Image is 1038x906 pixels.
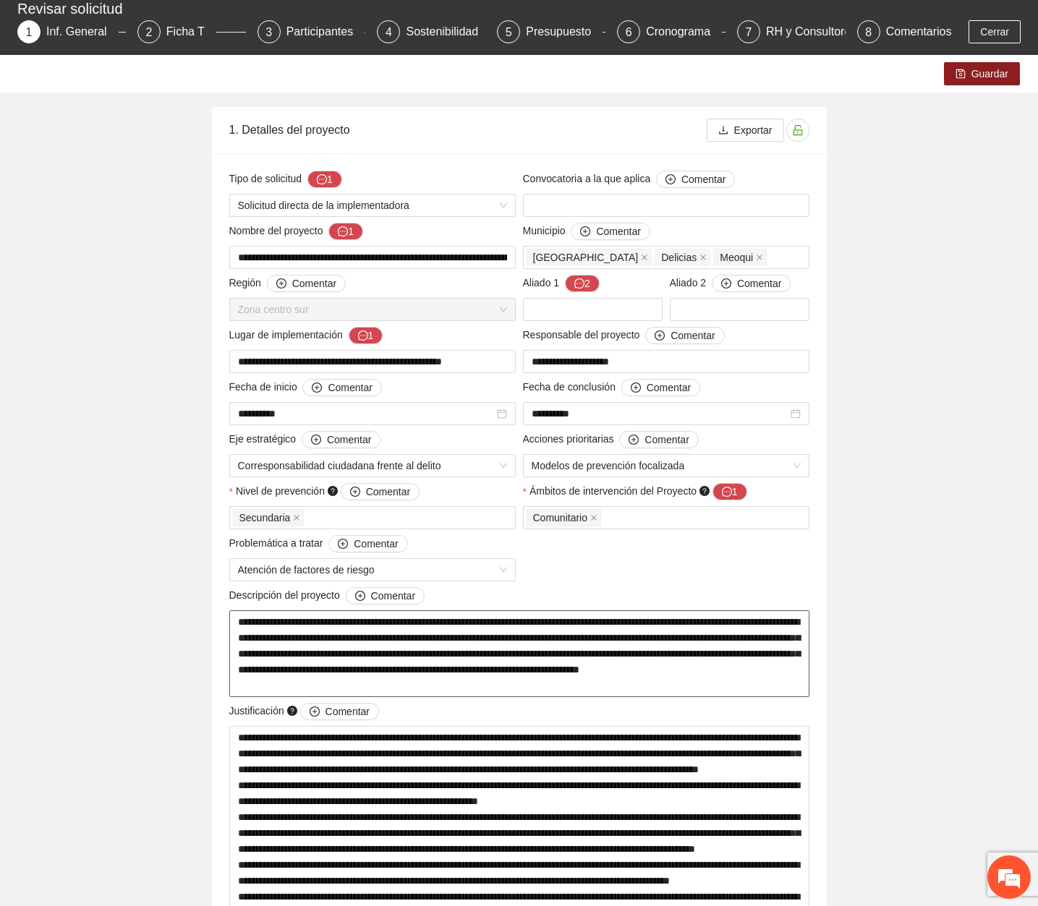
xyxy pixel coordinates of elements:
span: Fecha de inicio [229,379,382,396]
div: Comentarios [886,20,952,43]
span: Estamos en línea. [84,193,200,339]
span: Aliado 2 [670,275,791,292]
span: 8 [865,26,872,38]
span: Lugar de implementación [229,327,383,344]
span: 5 [506,26,512,38]
span: Comentar [327,432,371,448]
span: plus-circle [721,278,731,290]
span: Secundaria [239,510,291,526]
div: Inf. General [46,20,119,43]
button: Acciones prioritarias [619,431,698,448]
span: plus-circle [580,226,590,238]
span: Comentar [328,380,372,396]
span: Nombre del proyecto [229,223,364,240]
span: plus-circle [631,383,641,394]
button: downloadExportar [707,119,784,142]
span: Guardar [971,66,1008,82]
span: close [293,514,300,521]
button: Municipio [571,223,650,240]
span: Comentar [647,380,691,396]
button: Lugar de implementación [349,327,383,344]
span: Responsable del proyecto [523,327,725,344]
span: question-circle [699,486,710,496]
span: plus-circle [350,487,360,498]
span: plus-circle [355,591,365,602]
button: Nombre del proyecto [328,223,363,240]
button: Eje estratégico [302,431,380,448]
span: Convocatoria a la que aplica [523,171,736,188]
button: Descripción del proyecto [346,587,425,604]
span: message [574,278,584,290]
span: Modelos de prevención focalizada [532,455,801,476]
span: Exportar [734,122,773,138]
button: unlock [786,119,809,142]
span: plus-circle [311,435,321,446]
span: Atención de factores de riesgo [238,559,507,581]
span: message [317,174,327,186]
button: Problemática a tratar [328,535,407,552]
span: 6 [626,26,632,38]
span: 1 [26,26,33,38]
button: Aliado 1 [565,275,600,292]
button: Región [267,275,346,292]
button: Tipo de solicitud [307,171,342,188]
span: 7 [746,26,752,38]
span: message [338,226,348,238]
span: close [590,514,597,521]
span: Región [229,275,346,292]
button: Cerrar [969,20,1021,43]
div: RH y Consultores [766,20,868,43]
span: Cerrar [980,24,1009,40]
span: Acciones prioritarias [523,431,699,448]
span: download [718,125,728,137]
div: 7RH y Consultores [737,20,846,43]
button: Nivel de prevención question-circle [341,483,420,500]
span: Comentar [737,275,781,291]
span: Secundaria [233,509,305,526]
span: Problemática a tratar [229,535,408,552]
span: plus-circle [629,435,639,446]
span: Chihuahua [527,249,652,266]
span: save [956,69,966,80]
button: Fecha de conclusión [621,379,700,396]
span: close [699,254,707,261]
div: Participantes [286,20,365,43]
span: Comentar [371,588,415,604]
span: Comentar [596,223,640,239]
span: plus-circle [665,174,676,186]
textarea: Escriba su mensaje y pulse “Intro” [7,395,276,445]
span: Comentar [645,432,689,448]
div: Sostenibilidad [406,20,490,43]
div: 8Comentarios [857,20,952,43]
span: plus-circle [312,383,322,394]
div: 2Ficha T [137,20,246,43]
div: 3Participantes [258,20,366,43]
span: Solicitud directa de la implementadora [238,195,507,216]
span: unlock [787,124,809,136]
div: 5Presupuesto [497,20,605,43]
button: Fecha de inicio [302,379,381,396]
span: Zona centro sur [238,299,507,320]
span: 4 [386,26,392,38]
span: message [722,487,732,498]
div: 1Inf. General [17,20,126,43]
button: Aliado 2 [712,275,791,292]
span: [GEOGRAPHIC_DATA] [533,249,639,265]
div: Presupuesto [526,20,603,43]
span: close-circle [791,409,801,419]
span: Descripción del proyecto [229,587,425,604]
span: Comunitario [527,509,601,526]
span: plus-circle [310,706,320,718]
span: Comunitario [533,510,587,526]
span: Comentar [292,275,336,291]
div: Minimizar ventana de chat en vivo [237,7,272,42]
span: Justificación [229,703,380,720]
span: close [756,254,763,261]
span: Meoqui [713,249,767,266]
span: Municipio [523,223,650,240]
div: 4Sostenibilidad [377,20,485,43]
span: close-circle [497,409,507,419]
span: close [641,254,648,261]
span: Comentar [671,328,715,343]
span: Delicias [661,249,697,265]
